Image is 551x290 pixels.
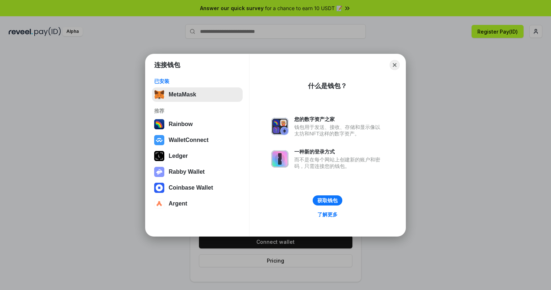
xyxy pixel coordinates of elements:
div: Argent [169,200,187,207]
div: MetaMask [169,91,196,98]
div: 钱包用于发送、接收、存储和显示像以太坊和NFT这样的数字资产。 [294,124,384,137]
img: svg+xml,%3Csvg%20width%3D%22120%22%20height%3D%22120%22%20viewBox%3D%220%200%20120%20120%22%20fil... [154,119,164,129]
div: 推荐 [154,108,240,114]
img: svg+xml,%3Csvg%20xmlns%3D%22http%3A%2F%2Fwww.w3.org%2F2000%2Fsvg%22%20fill%3D%22none%22%20viewBox... [154,167,164,177]
button: 获取钱包 [313,195,342,205]
h1: 连接钱包 [154,61,180,69]
a: 了解更多 [313,210,342,219]
div: Rainbow [169,121,193,127]
button: Argent [152,196,243,211]
div: 您的数字资产之家 [294,116,384,122]
img: svg+xml,%3Csvg%20xmlns%3D%22http%3A%2F%2Fwww.w3.org%2F2000%2Fsvg%22%20width%3D%2228%22%20height%3... [154,151,164,161]
div: 一种新的登录方式 [294,148,384,155]
div: 获取钱包 [317,197,338,204]
div: Rabby Wallet [169,169,205,175]
img: svg+xml,%3Csvg%20width%3D%2228%22%20height%3D%2228%22%20viewBox%3D%220%200%2028%2028%22%20fill%3D... [154,199,164,209]
button: Rainbow [152,117,243,131]
button: WalletConnect [152,133,243,147]
div: Ledger [169,153,188,159]
div: WalletConnect [169,137,209,143]
img: svg+xml,%3Csvg%20width%3D%2228%22%20height%3D%2228%22%20viewBox%3D%220%200%2028%2028%22%20fill%3D... [154,183,164,193]
div: Coinbase Wallet [169,185,213,191]
button: MetaMask [152,87,243,102]
div: 了解更多 [317,211,338,218]
button: Ledger [152,149,243,163]
img: svg+xml,%3Csvg%20fill%3D%22none%22%20height%3D%2233%22%20viewBox%3D%220%200%2035%2033%22%20width%... [154,90,164,100]
button: Close [390,60,400,70]
div: 而不是在每个网站上创建新的账户和密码，只需连接您的钱包。 [294,156,384,169]
img: svg+xml,%3Csvg%20xmlns%3D%22http%3A%2F%2Fwww.w3.org%2F2000%2Fsvg%22%20fill%3D%22none%22%20viewBox... [271,150,288,168]
div: 已安装 [154,78,240,85]
img: svg+xml,%3Csvg%20width%3D%2228%22%20height%3D%2228%22%20viewBox%3D%220%200%2028%2028%22%20fill%3D... [154,135,164,145]
img: svg+xml,%3Csvg%20xmlns%3D%22http%3A%2F%2Fwww.w3.org%2F2000%2Fsvg%22%20fill%3D%22none%22%20viewBox... [271,118,288,135]
button: Coinbase Wallet [152,181,243,195]
div: 什么是钱包？ [308,82,347,90]
button: Rabby Wallet [152,165,243,179]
